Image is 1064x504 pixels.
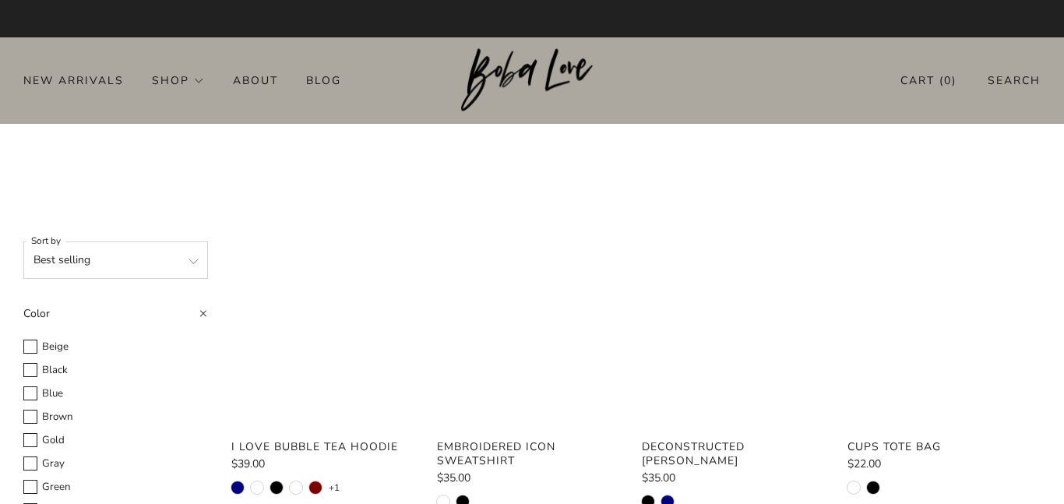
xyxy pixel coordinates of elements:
items-count: 0 [944,73,952,88]
span: Color [23,306,50,321]
product-card-title: Embroidered Icon Sweatshirt [437,439,555,468]
span: $39.00 [231,456,265,471]
label: Beige [23,338,208,356]
a: $39.00 [231,459,425,470]
span: $35.00 [437,471,470,485]
product-card-title: Cups Tote Bag [847,439,941,454]
label: Gray [23,455,208,473]
a: About [233,68,278,93]
a: Cups Tote Bag [847,440,1041,454]
label: Brown [23,408,208,426]
a: $35.00 [642,473,835,484]
label: Blue [23,385,208,403]
summary: Color [23,302,208,335]
product-card-title: I Love Bubble Tea Hoodie [231,439,398,454]
product-card-title: Deconstructed [PERSON_NAME] [642,439,745,468]
span: $35.00 [642,471,675,485]
a: $35.00 [437,473,630,484]
a: Shop [152,68,205,93]
a: Deconstructed [PERSON_NAME] [642,440,835,468]
label: Green [23,478,208,496]
a: New Arrivals [23,68,124,93]
label: Gold [23,432,208,449]
a: Boba Love [461,48,604,113]
img: Boba Love [461,48,604,112]
a: Embroidered Icon Sweatshirt [437,440,630,468]
a: +1 [329,481,340,494]
span: $22.00 [847,456,881,471]
a: Search [988,68,1041,93]
a: Cart [900,68,957,93]
a: Blog [306,68,341,93]
a: $22.00 [847,459,1041,470]
a: I Love Bubble Tea Hoodie [231,440,425,454]
label: Black [23,361,208,379]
